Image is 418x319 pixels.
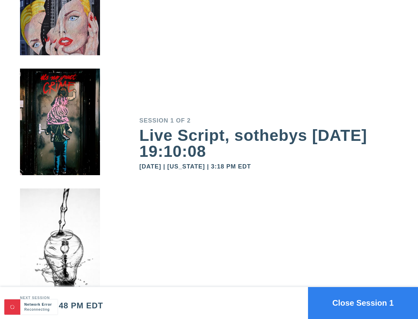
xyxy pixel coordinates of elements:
div: Live Script, sothebys [DATE] 19:10:08 [139,128,398,159]
button: Close Session 1 [308,287,418,319]
div: Session 1 of 2 [139,118,398,124]
div: [DATE] | [US_STATE] | 3:18 PM EDT [139,163,398,169]
div: Network Error [24,302,54,307]
div: Reconnecting [24,307,54,312]
div: [DATE] 3:48 PM EDT [20,302,103,310]
img: small [20,0,100,69]
div: Next session [20,296,103,300]
img: small [20,69,100,189]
